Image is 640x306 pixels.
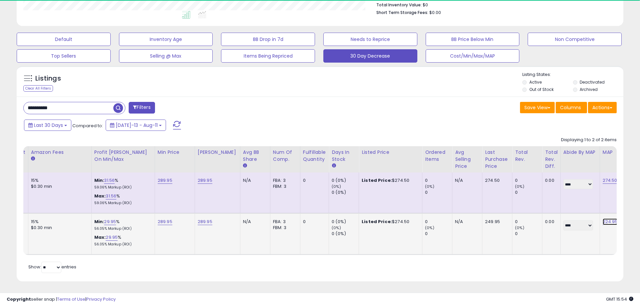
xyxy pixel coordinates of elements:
[273,149,297,163] div: Num of Comp.
[23,85,53,92] div: Clear All Filters
[243,149,267,163] div: Avg BB Share
[94,149,152,163] div: Profit [PERSON_NAME] on Min/Max
[603,177,617,184] a: 274.50
[515,231,542,237] div: 0
[362,218,392,225] b: Listed Price:
[273,177,295,183] div: FBA: 3
[455,149,479,170] div: Avg Selling Price
[303,219,324,225] div: 0
[425,225,434,230] small: (0%)
[86,296,116,302] a: Privacy Policy
[426,33,520,46] button: BB Price Below Min
[106,120,166,131] button: [DATE]-13 - Aug-11
[7,296,116,303] div: seller snap | |
[425,149,449,163] div: Ordered Items
[106,234,118,241] a: 29.95
[376,2,422,8] b: Total Inventory Value:
[603,149,620,156] div: MAP
[31,183,86,189] div: $0.30 min
[485,219,507,225] div: 249.95
[31,225,86,231] div: $0.30 min
[158,149,192,156] div: Min Price
[158,218,172,225] a: 289.95
[91,146,155,172] th: The percentage added to the cost of goods (COGS) that forms the calculator for Min & Max prices.
[28,264,76,270] span: Show: entries
[603,218,618,225] a: 224.95
[425,231,452,237] div: 0
[116,122,158,129] span: [DATE]-13 - Aug-11
[560,146,600,172] th: CSV column name: cust_attr_1_Abide by MAP
[362,149,419,156] div: Listed Price
[94,226,150,231] p: 56.05% Markup (ROI)
[332,149,356,163] div: Days In Stock
[17,49,111,63] button: Top Sellers
[273,183,295,189] div: FBM: 3
[376,0,612,8] li: $0
[332,163,336,169] small: Days In Stock.
[515,184,524,189] small: (0%)
[94,201,150,205] p: 59.06% Markup (ROI)
[425,189,452,195] div: 0
[94,177,150,190] div: %
[563,149,597,156] div: Abide by MAP
[94,185,150,190] p: 59.06% Markup (ROI)
[158,177,172,184] a: 289.95
[529,79,542,85] label: Active
[94,218,104,225] b: Min:
[198,218,212,225] a: 289.95
[106,193,116,199] a: 31.56
[94,242,150,247] p: 56.05% Markup (ROI)
[515,225,524,230] small: (0%)
[362,177,392,183] b: Listed Price:
[94,219,150,231] div: %
[119,33,213,46] button: Inventory Age
[545,177,555,183] div: 0.00
[455,219,477,225] div: N/A
[17,33,111,46] button: Default
[362,219,417,225] div: $274.50
[528,33,622,46] button: Non Competitive
[104,177,115,184] a: 31.56
[332,184,341,189] small: (0%)
[426,49,520,63] button: Cost/Min/Max/MAP
[561,137,617,143] div: Displaying 1 to 2 of 2 items
[31,149,89,156] div: Amazon Fees
[606,296,633,302] span: 2025-09-11 15:54 GMT
[362,177,417,183] div: $274.50
[243,177,265,183] div: N/A
[303,149,326,163] div: Fulfillable Quantity
[221,33,315,46] button: BB Drop in 7d
[515,177,542,183] div: 0
[35,74,61,83] h5: Listings
[31,177,86,183] div: 15%
[94,193,150,205] div: %
[129,102,155,114] button: Filters
[94,177,104,183] b: Min:
[580,79,605,85] label: Deactivated
[303,177,324,183] div: 0
[94,234,150,247] div: %
[425,184,434,189] small: (0%)
[556,102,587,113] button: Columns
[520,102,555,113] button: Save View
[332,225,341,230] small: (0%)
[580,87,598,92] label: Archived
[425,177,452,183] div: 0
[94,234,106,240] b: Max:
[243,163,247,169] small: Avg BB Share.
[485,177,507,183] div: 274.50
[560,104,581,111] span: Columns
[323,33,417,46] button: Needs to Reprice
[104,218,116,225] a: 29.95
[198,149,237,156] div: [PERSON_NAME]
[323,49,417,63] button: 30 Day Decrease
[72,123,103,129] span: Compared to:
[455,177,477,183] div: N/A
[522,72,623,78] p: Listing States:
[273,225,295,231] div: FBM: 3
[515,219,542,225] div: 0
[57,296,85,302] a: Terms of Use
[332,189,359,195] div: 0 (0%)
[332,177,359,183] div: 0 (0%)
[7,296,31,302] strong: Copyright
